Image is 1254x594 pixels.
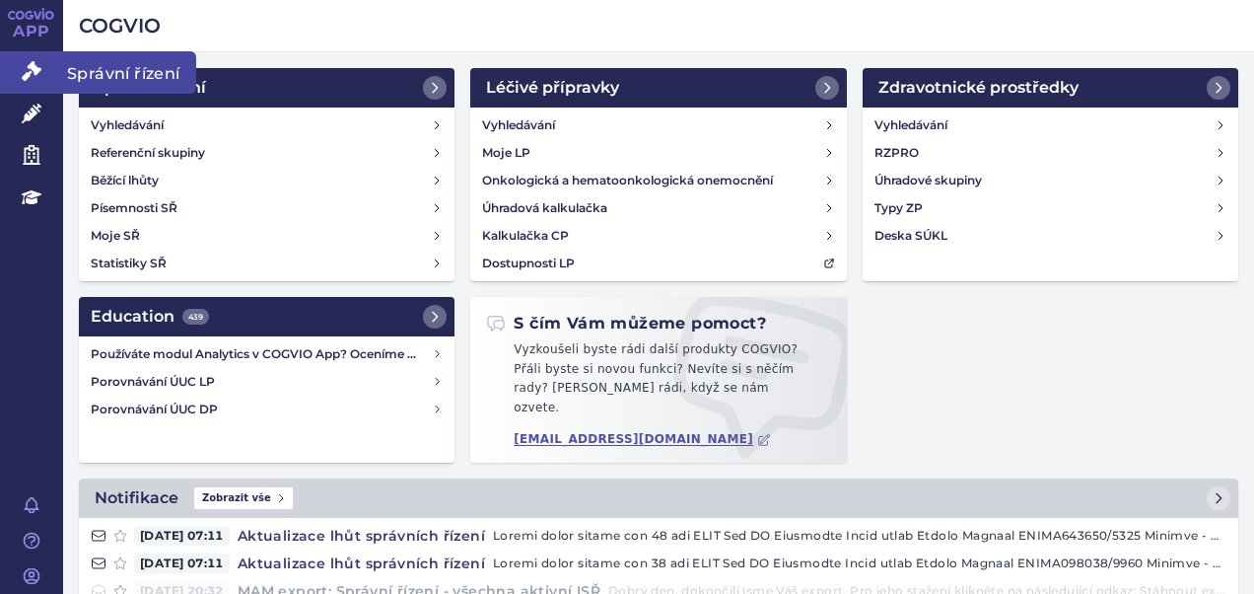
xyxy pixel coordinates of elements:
h4: Vyhledávání [482,115,555,135]
h2: Notifikace [95,486,178,510]
h4: Porovnávání ÚUC LP [91,372,432,392]
h4: Písemnosti SŘ [91,198,177,218]
h4: Úhradové skupiny [874,171,982,190]
p: Loremi dolor sitame con 48 adi ELIT Sed DO Eiusmodte Incid utlab Etdolo Magnaal ENIMA643650/5325 ... [493,526,1226,546]
a: Písemnosti SŘ [83,194,451,222]
h4: Běžící lhůty [91,171,159,190]
span: [DATE] 07:11 [134,526,230,546]
h4: Moje LP [482,143,530,163]
span: Zobrazit vše [194,487,293,509]
h4: Používáte modul Analytics v COGVIO App? Oceníme Vaši zpětnou vazbu! [91,344,432,364]
a: Správní řízení [79,68,454,108]
h4: Dostupnosti LP [482,254,575,273]
a: Onkologická a hematoonkologická onemocnění [474,167,842,194]
h4: Moje SŘ [91,226,140,246]
h4: Kalkulačka CP [482,226,569,246]
h4: Aktualizace lhůt správních řízení [230,554,493,573]
h2: Léčivé přípravky [486,76,619,100]
a: Vyhledávání [867,111,1234,139]
h4: Typy ZP [874,198,923,218]
a: Používáte modul Analytics v COGVIO App? Oceníme Vaši zpětnou vazbu! [83,340,451,368]
p: Vyzkoušeli byste rádi další produkty COGVIO? Přáli byste si novou funkci? Nevíte si s něčím rady?... [486,340,830,425]
a: Běžící lhůty [83,167,451,194]
h4: Vyhledávání [91,115,164,135]
span: [DATE] 07:11 [134,554,230,573]
h2: COGVIO [79,12,1238,39]
h4: Referenční skupiny [91,143,205,163]
h4: Deska SÚKL [874,226,947,246]
a: Porovnávání ÚUC DP [83,396,451,423]
a: NotifikaceZobrazit vše [79,479,1238,518]
h2: Zdravotnické prostředky [878,76,1079,100]
a: Zdravotnické prostředky [863,68,1238,108]
a: Kalkulačka CP [474,222,842,250]
h4: RZPRO [874,143,919,163]
h2: Education [91,305,209,329]
a: Dostupnosti LP [474,250,842,277]
a: Education439 [79,297,454,336]
h4: Onkologická a hematoonkologická onemocnění [482,171,773,190]
a: Moje SŘ [83,222,451,250]
a: RZPRO [867,139,1234,167]
h4: Úhradová kalkulačka [482,198,607,218]
a: Vyhledávání [474,111,842,139]
a: Typy ZP [867,194,1234,222]
a: Léčivé přípravky [470,68,846,108]
h4: Vyhledávání [874,115,947,135]
span: 439 [182,309,209,325]
h4: Porovnávání ÚUC DP [91,400,432,419]
h4: Statistiky SŘ [91,254,167,273]
a: Porovnávání ÚUC LP [83,368,451,396]
a: Úhradové skupiny [867,167,1234,194]
h2: S čím Vám můžeme pomoct? [486,313,766,334]
a: Statistiky SŘ [83,250,451,277]
a: Moje LP [474,139,842,167]
a: Úhradová kalkulačka [474,194,842,222]
a: Referenční skupiny [83,139,451,167]
a: Vyhledávání [83,111,451,139]
h4: Aktualizace lhůt správních řízení [230,526,493,546]
a: [EMAIL_ADDRESS][DOMAIN_NAME] [514,432,771,447]
a: Deska SÚKL [867,222,1234,250]
span: Správní řízení [63,51,196,93]
p: Loremi dolor sitame con 38 adi ELIT Sed DO Eiusmodte Incid utlab Etdolo Magnaal ENIMA098038/9960 ... [493,554,1226,573]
